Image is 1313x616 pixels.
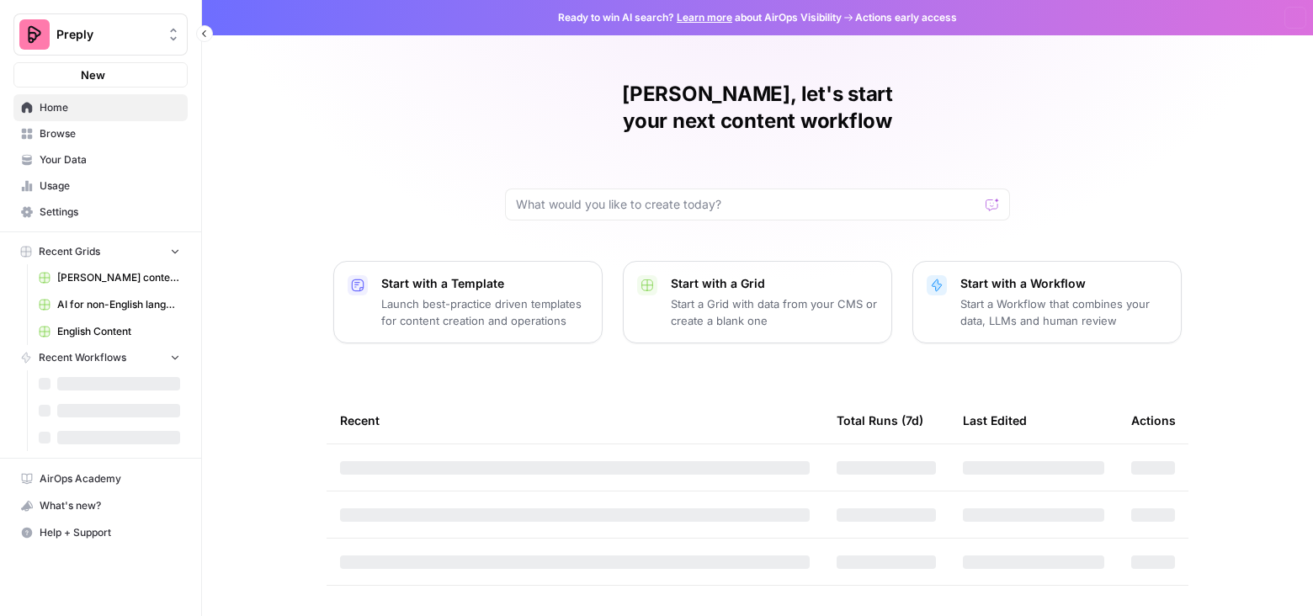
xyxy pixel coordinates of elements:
div: What's new? [14,493,187,518]
p: Start with a Template [381,275,588,292]
div: Total Runs (7d) [837,397,923,443]
a: AI for non-English languages [31,291,188,318]
span: [PERSON_NAME] content interlinking test - new content [57,270,180,285]
button: Start with a TemplateLaunch best-practice driven templates for content creation and operations [333,261,603,343]
span: English Content [57,324,180,339]
span: AI for non-English languages [57,297,180,312]
button: Recent Grids [13,239,188,264]
a: Your Data [13,146,188,173]
p: Start with a Grid [671,275,878,292]
a: Home [13,94,188,121]
span: Browse [40,126,180,141]
span: Ready to win AI search? about AirOps Visibility [558,10,842,25]
a: [PERSON_NAME] content interlinking test - new content [31,264,188,291]
button: What's new? [13,492,188,519]
input: What would you like to create today? [516,196,979,213]
span: Recent Workflows [39,350,126,365]
a: Browse [13,120,188,147]
span: Home [40,100,180,115]
a: Learn more [677,11,732,24]
a: Usage [13,173,188,199]
p: Start a Grid with data from your CMS or create a blank one [671,295,878,329]
a: English Content [31,318,188,345]
img: Preply Logo [19,19,50,50]
div: Recent [340,397,810,443]
button: Start with a GridStart a Grid with data from your CMS or create a blank one [623,261,892,343]
button: Workspace: Preply [13,13,188,56]
div: Last Edited [963,397,1027,443]
h1: [PERSON_NAME], let's start your next content workflow [505,81,1010,135]
p: Start a Workflow that combines your data, LLMs and human review [960,295,1167,329]
span: Usage [40,178,180,194]
span: Your Data [40,152,180,167]
p: Start with a Workflow [960,275,1167,292]
button: New [13,62,188,88]
button: Start with a WorkflowStart a Workflow that combines your data, LLMs and human review [912,261,1182,343]
a: Settings [13,199,188,226]
span: Settings [40,204,180,220]
a: AirOps Academy [13,465,188,492]
span: Preply [56,26,158,43]
button: Help + Support [13,519,188,546]
span: New [81,66,105,83]
span: Help + Support [40,525,180,540]
div: Actions [1131,397,1176,443]
p: Launch best-practice driven templates for content creation and operations [381,295,588,329]
span: AirOps Academy [40,471,180,486]
span: Recent Grids [39,244,100,259]
span: Actions early access [855,10,957,25]
button: Recent Workflows [13,345,188,370]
